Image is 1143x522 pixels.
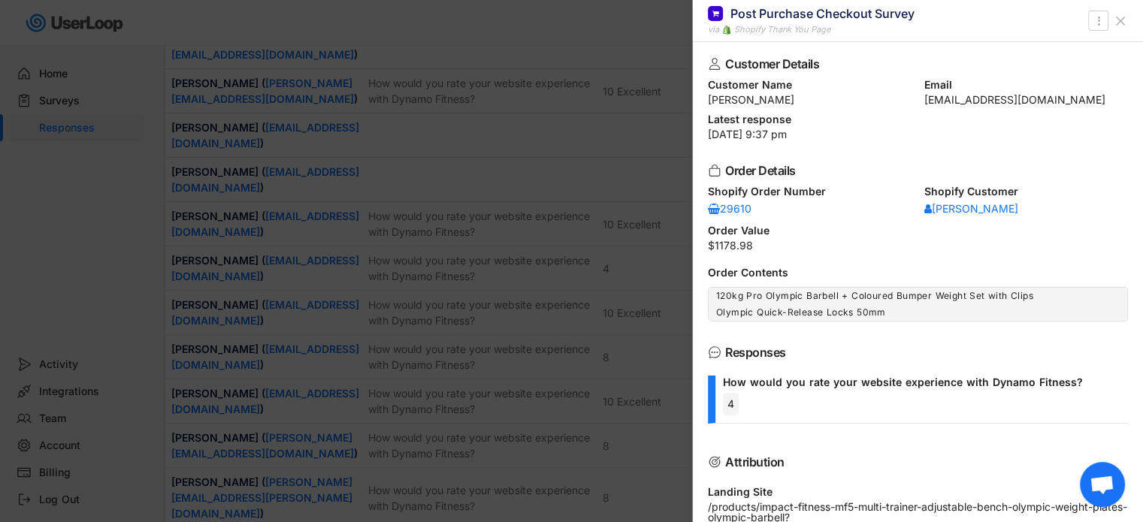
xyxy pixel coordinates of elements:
[1091,12,1106,30] button: 
[708,201,753,216] a: 29610
[725,58,1104,70] div: Customer Details
[708,267,1128,278] div: Order Contents
[725,456,1104,468] div: Attribution
[725,164,1104,177] div: Order Details
[924,95,1129,105] div: [EMAIL_ADDRESS][DOMAIN_NAME]
[708,95,912,105] div: [PERSON_NAME]
[708,225,1128,236] div: Order Value
[708,23,719,36] div: via
[723,393,739,415] div: 4
[708,186,912,197] div: Shopify Order Number
[708,114,1128,125] div: Latest response
[924,80,1129,90] div: Email
[1097,13,1100,29] text: 
[708,129,1128,140] div: [DATE] 9:37 pm
[730,5,915,22] div: Post Purchase Checkout Survey
[725,346,1104,358] div: Responses
[734,23,830,36] div: Shopify Thank You Page
[708,80,912,90] div: Customer Name
[716,290,1120,302] div: 120kg Pro Olympic Barbell + Coloured Bumper Weight Set with Clips
[708,204,753,214] div: 29610
[1080,462,1125,507] a: Open chat
[708,487,1128,497] div: Landing Site
[723,376,1116,389] div: How would you rate your website experience with Dynamo Fitness?
[716,306,1120,318] div: Olympic Quick-Release Locks 50mm
[924,186,1129,197] div: Shopify Customer
[924,201,1018,216] a: [PERSON_NAME]
[708,240,1128,251] div: $1178.98
[924,204,1018,214] div: [PERSON_NAME]
[722,26,731,35] img: 1156660_ecommerce_logo_shopify_icon%20%281%29.png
